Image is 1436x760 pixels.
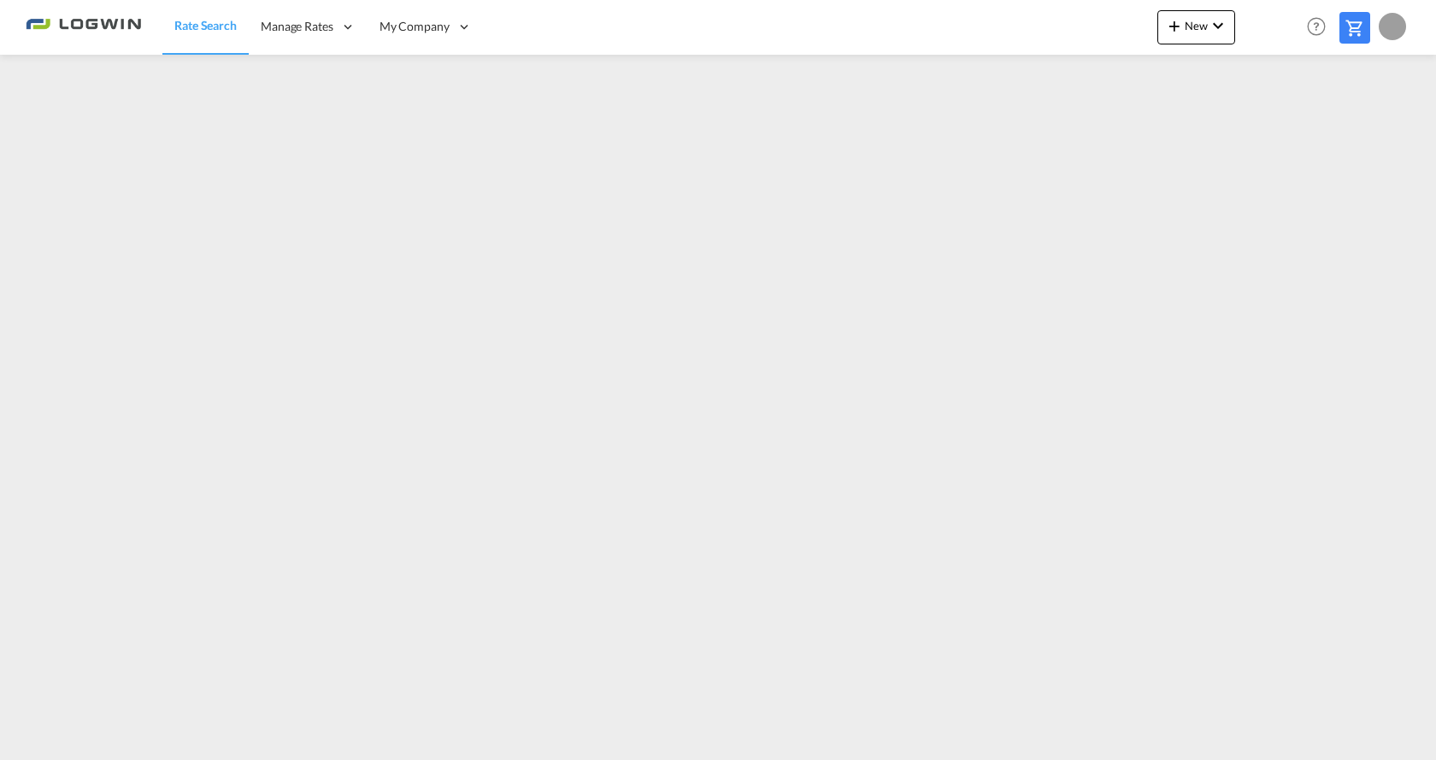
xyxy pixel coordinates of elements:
md-icon: icon-plus 400-fg [1164,15,1185,36]
span: My Company [380,18,450,35]
span: Manage Rates [261,18,333,35]
button: icon-plus 400-fgNewicon-chevron-down [1157,10,1235,44]
span: Rate Search [174,18,237,32]
span: New [1164,19,1228,32]
img: 2761ae10d95411efa20a1f5e0282d2d7.png [26,8,141,46]
div: Help [1302,12,1339,43]
md-icon: icon-chevron-down [1208,15,1228,36]
span: Help [1302,12,1331,41]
